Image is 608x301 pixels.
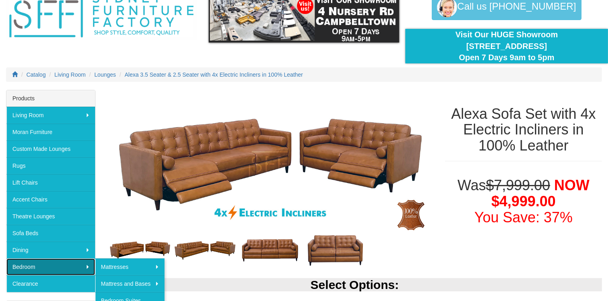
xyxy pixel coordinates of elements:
[411,29,602,63] div: Visit Our HUGE Showroom [STREET_ADDRESS] Open 7 Days 9am to 5pm
[445,177,602,225] h1: Was
[445,106,602,154] h1: Alexa Sofa Set with 4x Electric Incliners in 100% Leather
[491,177,590,209] span: NOW $4,999.00
[6,208,95,225] a: Theatre Lounges
[6,275,95,292] a: Clearance
[26,71,46,78] a: Catalog
[125,71,303,78] a: Alexa 3.5 Seater & 2.5 Seater with 4x Electric Incliners in 100% Leather
[6,157,95,174] a: Rugs
[94,71,116,78] a: Lounges
[95,275,165,292] a: Mattress and Bases
[6,242,95,258] a: Dining
[6,225,95,242] a: Sofa Beds
[6,140,95,157] a: Custom Made Lounges
[55,71,86,78] a: Living Room
[6,90,95,107] div: Products
[6,107,95,124] a: Living Room
[311,278,399,291] b: Select Options:
[486,177,550,193] del: $7,999.00
[95,258,165,275] a: Mattresses
[474,209,573,226] font: You Save: 37%
[6,124,95,140] a: Moran Furniture
[6,258,95,275] a: Bedroom
[6,191,95,208] a: Accent Chairs
[6,174,95,191] a: Lift Chairs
